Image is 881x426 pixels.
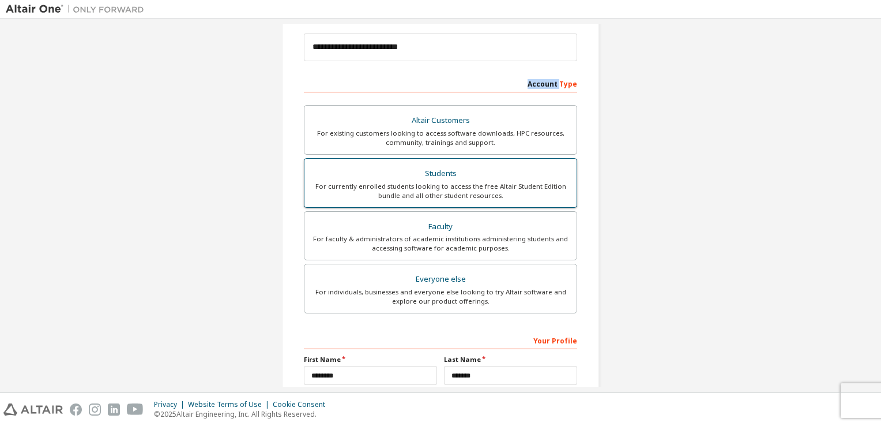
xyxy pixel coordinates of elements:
img: altair_logo.svg [3,403,63,416]
p: © 2025 Altair Engineering, Inc. All Rights Reserved. [154,409,332,419]
img: linkedin.svg [108,403,120,416]
div: Your Profile [304,331,577,349]
div: Students [311,166,570,182]
div: For faculty & administrators of academic institutions administering students and accessing softwa... [311,234,570,253]
label: First Name [304,355,437,364]
div: Faculty [311,219,570,235]
div: Cookie Consent [273,400,332,409]
div: Privacy [154,400,188,409]
img: Altair One [6,3,150,15]
img: youtube.svg [127,403,144,416]
div: Everyone else [311,271,570,287]
div: Altair Customers [311,113,570,129]
div: For individuals, businesses and everyone else looking to try Altair software and explore our prod... [311,287,570,306]
div: For currently enrolled students looking to access the free Altair Student Edition bundle and all ... [311,182,570,200]
img: instagram.svg [89,403,101,416]
label: Last Name [444,355,577,364]
div: Website Terms of Use [188,400,273,409]
div: Account Type [304,74,577,92]
img: facebook.svg [70,403,82,416]
div: For existing customers looking to access software downloads, HPC resources, community, trainings ... [311,129,570,147]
